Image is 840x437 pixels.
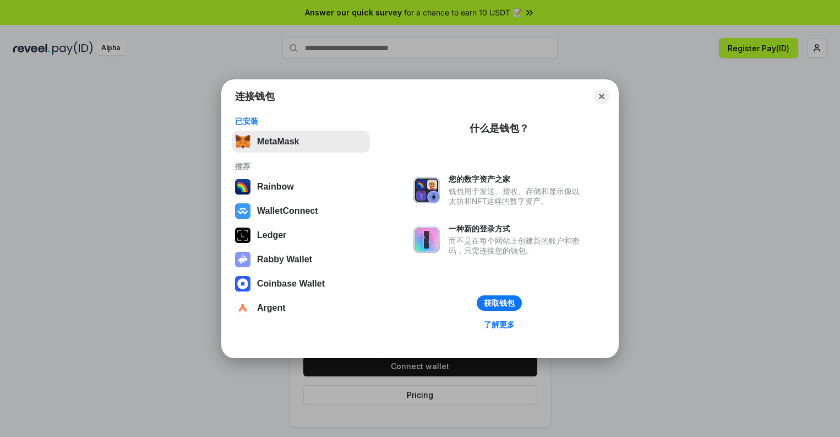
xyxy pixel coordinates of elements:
img: svg+xml,%3Csvg%20width%3D%22120%22%20height%3D%22120%22%20viewBox%3D%220%200%20120%20120%22%20fil... [235,179,250,195]
div: 钱包用于发送、接收、存储和显示像以太坊和NFT这样的数字资产。 [449,186,585,206]
button: MetaMask [232,131,370,153]
button: Rainbow [232,176,370,198]
img: svg+xml,%3Csvg%20fill%3D%22none%22%20height%3D%2233%22%20viewBox%3D%220%200%2035%2033%22%20width%... [235,134,250,149]
div: 而不是在每个网站上创建新的账户和密码，只需连接您的钱包。 [449,236,585,256]
div: Ledger [257,230,286,240]
button: Close [594,89,609,104]
img: svg+xml,%3Csvg%20xmlns%3D%22http%3A%2F%2Fwww.w3.org%2F2000%2Fsvg%22%20fill%3D%22none%22%20viewBox... [413,177,440,203]
div: Coinbase Wallet [257,279,325,289]
button: 获取钱包 [477,295,522,311]
div: 推荐 [235,161,367,171]
div: 获取钱包 [484,298,515,308]
button: Ledger [232,224,370,246]
div: WalletConnect [257,206,318,216]
button: Argent [232,297,370,319]
img: svg+xml,%3Csvg%20width%3D%2228%22%20height%3D%2228%22%20viewBox%3D%220%200%2028%2028%22%20fill%3D... [235,276,250,292]
div: Rainbow [257,182,294,192]
img: svg+xml,%3Csvg%20xmlns%3D%22http%3A%2F%2Fwww.w3.org%2F2000%2Fsvg%22%20fill%3D%22none%22%20viewBox... [413,226,440,253]
div: MetaMask [257,137,299,147]
div: Rabby Wallet [257,255,312,265]
div: 什么是钱包？ [470,122,529,135]
h1: 连接钱包 [235,90,275,103]
img: svg+xml,%3Csvg%20xmlns%3D%22http%3A%2F%2Fwww.w3.org%2F2000%2Fsvg%22%20width%3D%2228%22%20height%3... [235,228,250,243]
div: Argent [257,303,286,313]
a: 了解更多 [477,317,521,332]
img: svg+xml,%3Csvg%20width%3D%2228%22%20height%3D%2228%22%20viewBox%3D%220%200%2028%2028%22%20fill%3D... [235,203,250,219]
div: 已安装 [235,116,367,126]
div: 了解更多 [484,320,515,330]
div: 一种新的登录方式 [449,224,585,234]
div: 您的数字资产之家 [449,174,585,184]
button: Coinbase Wallet [232,273,370,295]
button: Rabby Wallet [232,249,370,271]
img: svg+xml,%3Csvg%20xmlns%3D%22http%3A%2F%2Fwww.w3.org%2F2000%2Fsvg%22%20fill%3D%22none%22%20viewBox... [235,252,250,267]
img: svg+xml,%3Csvg%20width%3D%2228%22%20height%3D%2228%22%20viewBox%3D%220%200%2028%2028%22%20fill%3D... [235,300,250,316]
button: WalletConnect [232,200,370,222]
